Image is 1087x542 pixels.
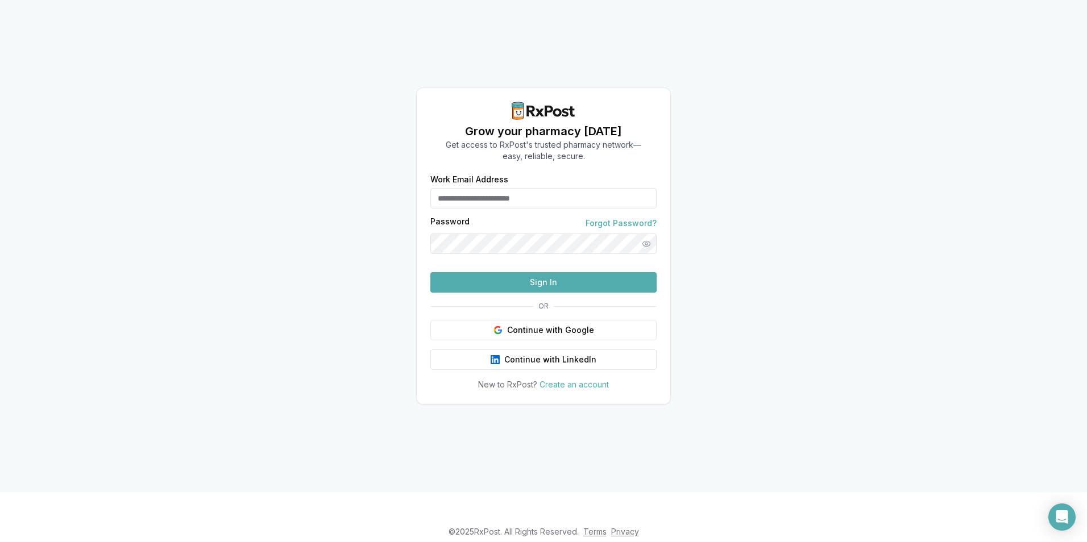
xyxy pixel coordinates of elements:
h1: Grow your pharmacy [DATE] [446,123,641,139]
div: Open Intercom Messenger [1048,503,1076,531]
a: Forgot Password? [586,218,657,229]
label: Work Email Address [430,176,657,184]
button: Continue with LinkedIn [430,349,657,370]
a: Create an account [540,380,609,389]
img: Google [493,326,503,335]
p: Get access to RxPost's trusted pharmacy network— easy, reliable, secure. [446,139,641,162]
img: RxPost Logo [507,102,580,120]
a: Terms [583,527,607,536]
a: Privacy [611,527,639,536]
button: Continue with Google [430,320,657,340]
span: OR [534,302,553,311]
img: LinkedIn [491,355,500,364]
span: New to RxPost? [478,380,537,389]
label: Password [430,218,470,229]
button: Show password [636,234,657,254]
button: Sign In [430,272,657,293]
